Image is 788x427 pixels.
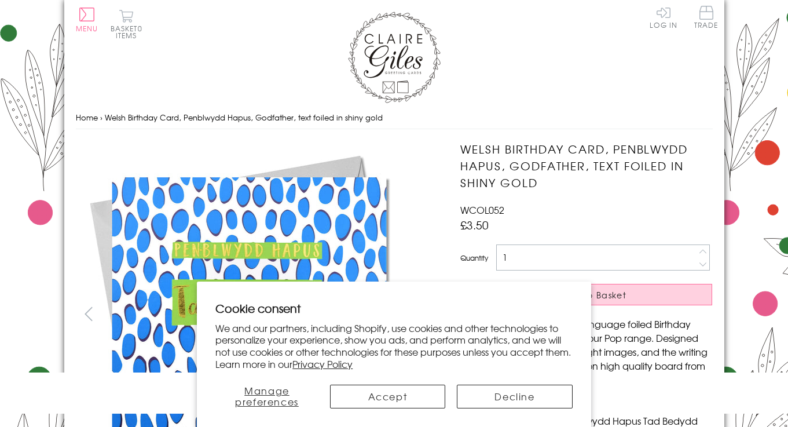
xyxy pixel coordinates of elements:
span: £3.50 [460,217,489,233]
label: Quantity [460,253,488,263]
p: We and our partners, including Shopify, use cookies and other technologies to personalize your ex... [215,322,573,370]
a: Trade [694,6,719,31]
button: Manage preferences [215,385,318,408]
button: Menu [76,8,98,32]
span: Manage preferences [235,384,299,408]
button: Accept [330,385,446,408]
img: Claire Giles Greetings Cards [348,12,441,103]
h1: Welsh Birthday Card, Penblwydd Hapus, Godfather, text foiled in shiny gold [460,141,712,191]
button: Decline [457,385,573,408]
span: Menu [76,23,98,34]
span: Trade [694,6,719,28]
button: prev [76,301,102,327]
nav: breadcrumbs [76,106,713,130]
span: WCOL052 [460,203,504,217]
span: 0 items [116,23,142,41]
button: Basket0 items [111,9,142,39]
h2: Cookie consent [215,300,573,316]
span: Welsh Birthday Card, Penblwydd Hapus, Godfather, text foiled in shiny gold [105,112,383,123]
a: Privacy Policy [292,357,353,371]
a: Log In [650,6,677,28]
span: Add to Basket [560,289,626,301]
span: › [100,112,102,123]
a: Home [76,112,98,123]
